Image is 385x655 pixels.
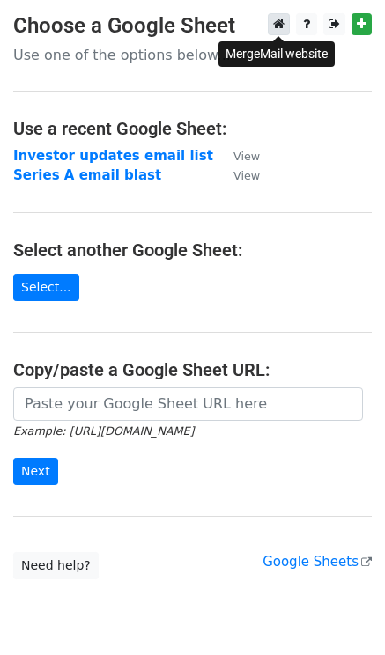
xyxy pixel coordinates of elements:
[13,167,161,183] a: Series A email blast
[13,274,79,301] a: Select...
[13,387,363,421] input: Paste your Google Sheet URL here
[13,424,194,438] small: Example: [URL][DOMAIN_NAME]
[13,552,99,579] a: Need help?
[263,554,372,570] a: Google Sheets
[297,570,385,655] iframe: Chat Widget
[13,46,372,64] p: Use one of the options below...
[13,148,213,164] a: Investor updates email list
[297,570,385,655] div: Chatt-widget
[216,148,260,164] a: View
[233,150,260,163] small: View
[13,239,372,261] h4: Select another Google Sheet:
[13,359,372,380] h4: Copy/paste a Google Sheet URL:
[233,169,260,182] small: View
[218,41,335,67] div: MergeMail website
[13,458,58,485] input: Next
[216,167,260,183] a: View
[13,13,372,39] h3: Choose a Google Sheet
[13,118,372,139] h4: Use a recent Google Sheet:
